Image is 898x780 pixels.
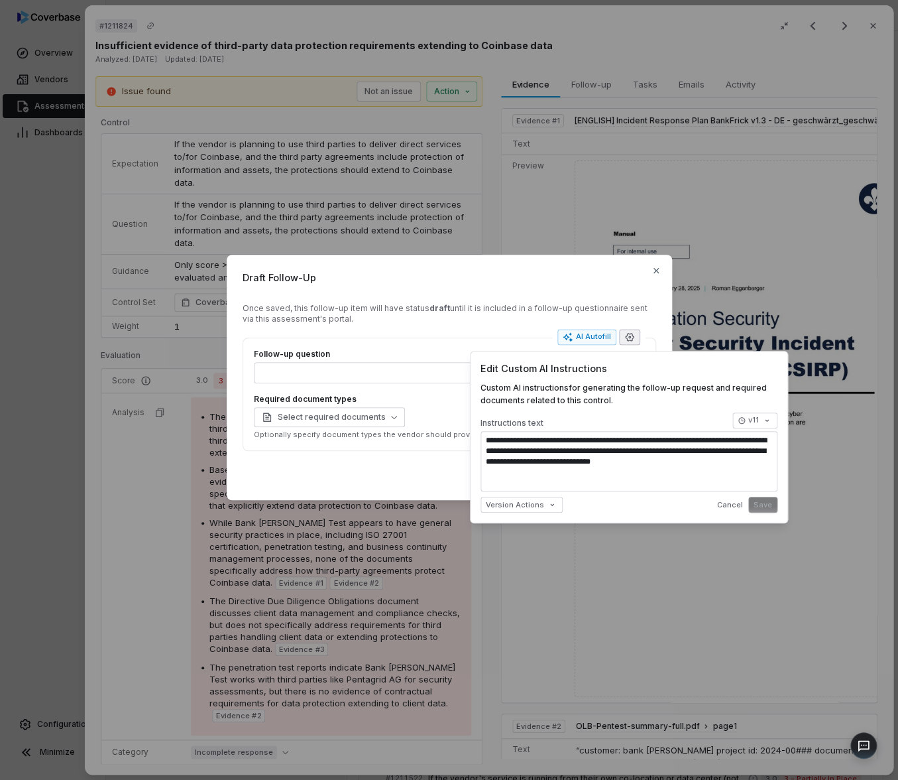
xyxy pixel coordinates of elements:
[429,303,450,313] strong: draft
[262,412,386,422] span: Select required documents
[243,271,656,285] span: Draft Follow-Up
[480,418,543,428] span: Instructions text
[254,349,645,359] label: Follow-up question
[480,383,767,406] label: Custom AI instructions for generating the follow-up request and required documents related to thi...
[748,415,759,425] span: v11
[486,500,544,510] span: Version Actions
[713,493,747,517] button: Cancel
[243,303,656,324] div: Once saved, this follow-up item will have status until it is included in a follow-up questionnair...
[557,329,616,345] button: AI Autofill
[254,394,645,405] label: Required document types
[732,413,777,428] button: v11
[480,363,607,374] span: Edit Custom AI Instructions
[254,430,645,440] p: Optionally specify document types the vendor should provide with their response
[480,497,563,513] button: Version Actions
[563,332,611,342] div: AI Autofill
